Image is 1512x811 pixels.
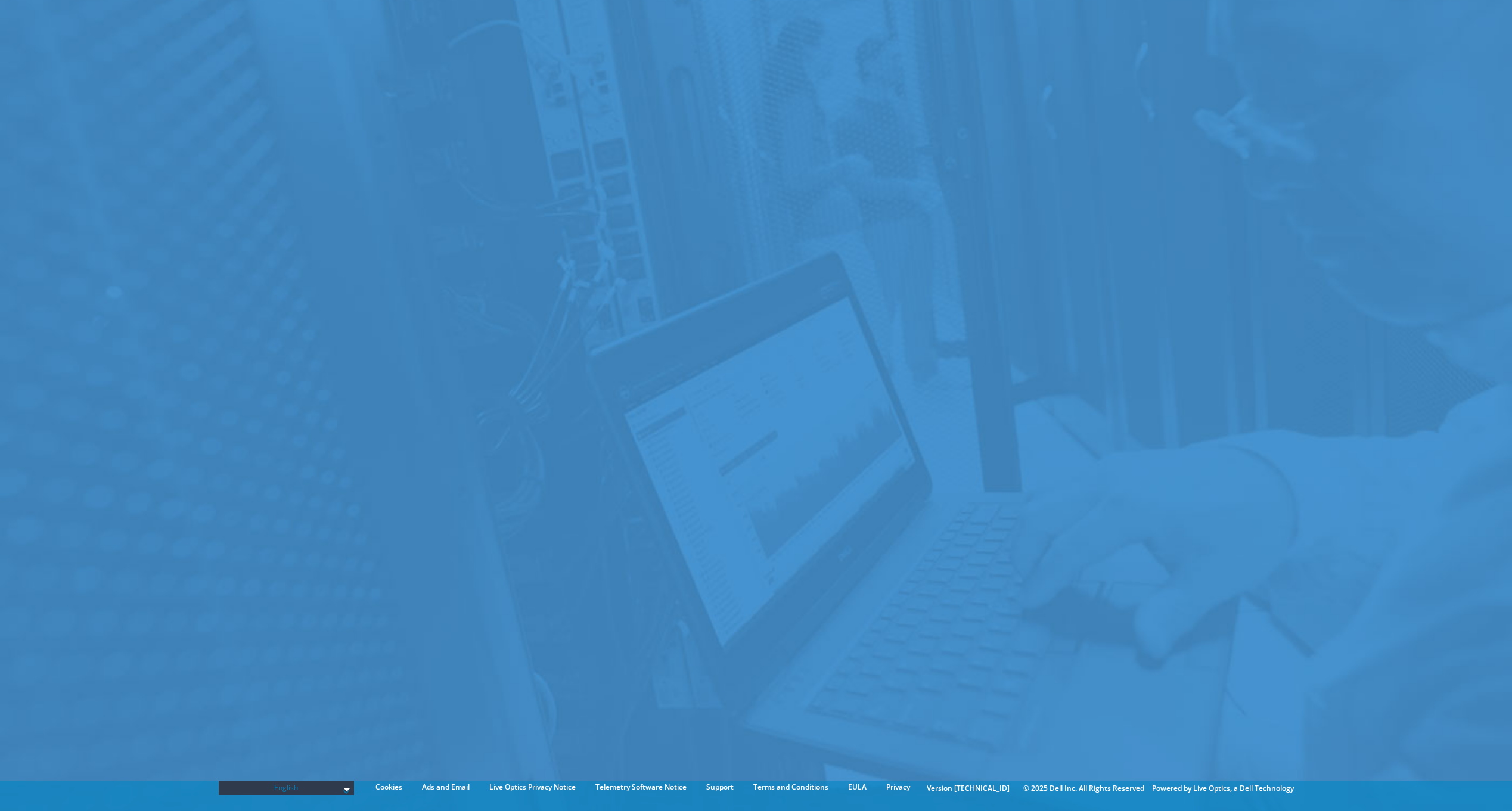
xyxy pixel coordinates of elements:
[413,781,479,794] a: Ads and Email
[744,781,837,794] a: Terms and Conditions
[1017,782,1150,795] li: © 2025 Dell Inc. All Rights Reserved
[480,781,585,794] a: Live Optics Privacy Notice
[839,781,875,794] a: EULA
[586,781,696,794] a: Telemetry Software Notice
[1152,782,1294,795] li: Powered by Live Optics, a Dell Technology
[921,782,1016,795] li: Version [TECHNICAL_ID]
[697,781,743,794] a: Support
[877,781,919,794] a: Privacy
[225,781,349,795] span: English
[367,781,411,794] a: Cookies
